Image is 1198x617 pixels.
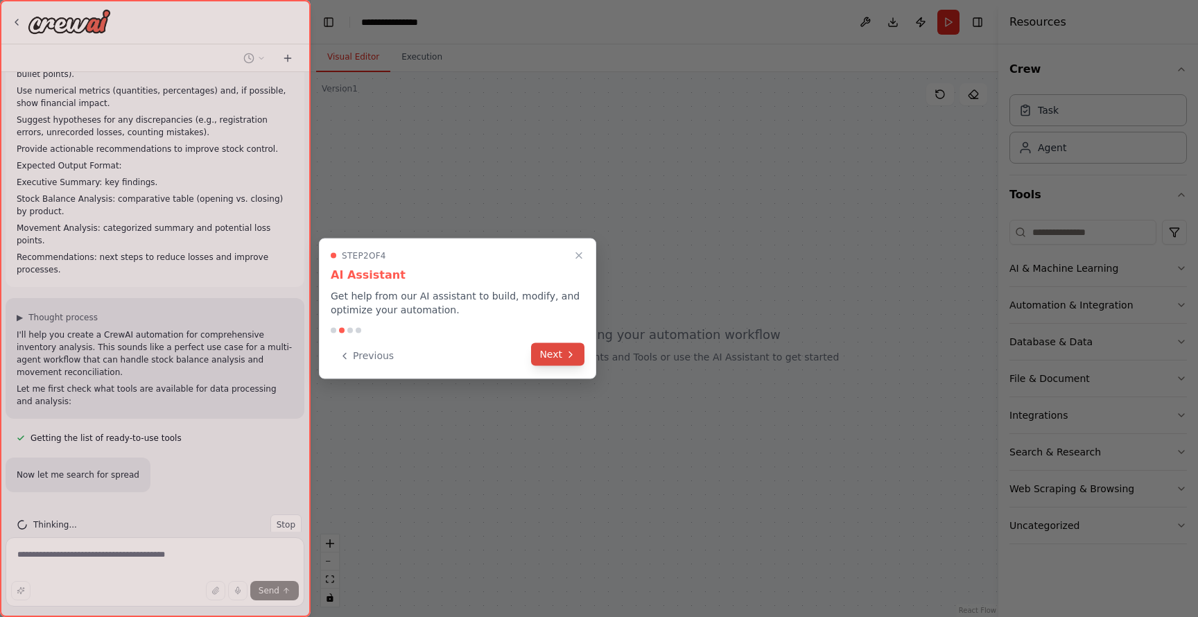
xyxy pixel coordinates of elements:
h3: AI Assistant [331,267,584,284]
button: Close walkthrough [571,247,587,264]
button: Previous [331,345,402,367]
p: Get help from our AI assistant to build, modify, and optimize your automation. [331,289,584,317]
button: Next [531,343,584,366]
button: Hide left sidebar [319,12,338,32]
span: Step 2 of 4 [342,250,386,261]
